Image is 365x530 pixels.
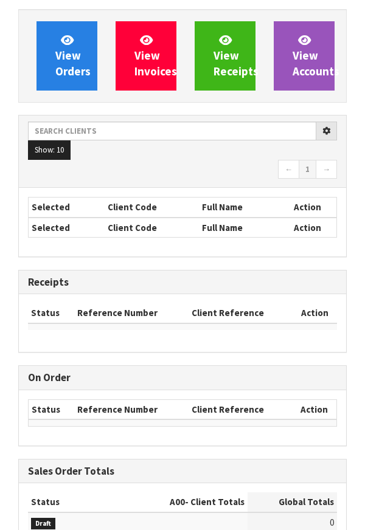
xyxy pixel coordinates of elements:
h3: Receipts [28,277,337,288]
th: Client Code [105,198,200,217]
span: 0 [330,517,334,528]
span: View Orders [55,33,91,78]
th: Client Code [105,218,200,237]
th: Client Reference [189,303,293,323]
th: Status [28,492,130,512]
th: Global Totals [248,492,337,512]
th: Selected [29,218,105,237]
input: Search clients [28,122,316,140]
th: Full Name [199,218,279,237]
span: Draft [31,518,55,530]
h3: Sales Order Totals [28,466,337,477]
a: ViewAccounts [274,21,335,91]
a: ViewOrders [36,21,97,91]
span: View Accounts [293,33,339,78]
span: View Receipts [214,33,259,78]
span: A00 [170,496,185,508]
th: Client Reference [189,400,292,419]
button: Show: 10 [28,140,71,160]
span: View Invoices [134,33,177,78]
th: Reference Number [74,303,189,323]
a: ViewInvoices [116,21,176,91]
th: Status [29,400,74,419]
a: → [316,160,337,179]
nav: Page navigation [28,160,337,181]
th: Action [279,218,336,237]
a: 1 [299,160,316,179]
a: ← [278,160,299,179]
h3: On Order [28,372,337,384]
th: Status [28,303,74,323]
th: Action [293,303,337,323]
a: ViewReceipts [195,21,255,91]
th: Reference Number [74,400,189,419]
th: - Client Totals [130,492,248,512]
th: Selected [29,198,105,217]
th: Full Name [199,198,279,217]
th: Action [279,198,336,217]
th: Action [292,400,336,419]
